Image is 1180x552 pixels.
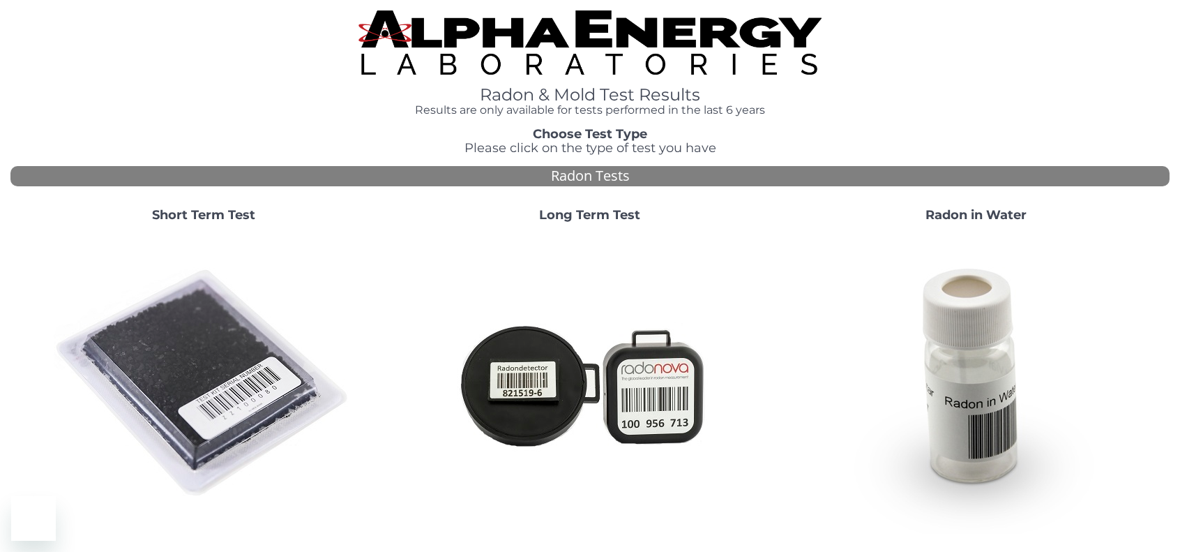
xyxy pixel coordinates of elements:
strong: Choose Test Type [533,126,647,142]
strong: Long Term Test [539,207,640,223]
strong: Short Term Test [152,207,255,223]
iframe: Button to launch messaging window [11,496,56,541]
strong: Radon in Water [925,207,1027,223]
h1: Radon & Mold Test Results [358,86,822,104]
img: TightCrop.jpg [358,10,822,75]
h4: Results are only available for tests performed in the last 6 years [358,104,822,117]
img: RadoninWater.jpg [826,234,1126,534]
img: Radtrak2vsRadtrak3.jpg [440,234,740,534]
img: ShortTerm.jpg [54,234,354,534]
div: Radon Tests [10,166,1170,186]
span: Please click on the type of test you have [464,140,716,156]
